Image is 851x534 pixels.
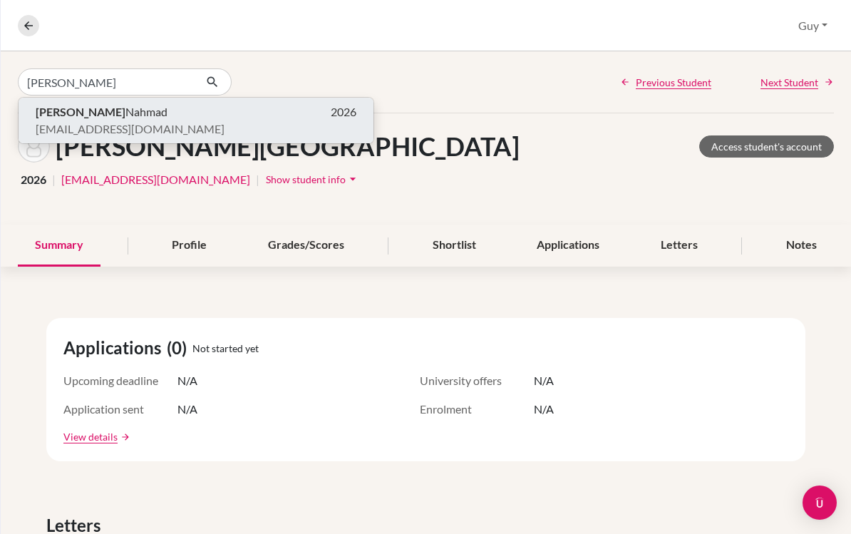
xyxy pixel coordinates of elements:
[177,372,197,389] span: N/A
[63,335,167,361] span: Applications
[420,372,534,389] span: University offers
[63,372,177,389] span: Upcoming deadline
[177,401,197,418] span: N/A
[416,225,493,267] div: Shortlist
[63,429,118,444] a: View details
[331,103,356,120] span: 2026
[636,75,711,90] span: Previous Student
[792,12,834,39] button: Guy
[520,225,617,267] div: Applications
[699,135,834,158] a: Access student's account
[265,168,361,190] button: Show student infoarrow_drop_down
[61,171,250,188] a: [EMAIL_ADDRESS][DOMAIN_NAME]
[192,341,259,356] span: Not started yet
[63,401,177,418] span: Application sent
[346,172,360,186] i: arrow_drop_down
[534,401,554,418] span: N/A
[803,486,837,520] div: Open Intercom Messenger
[118,432,130,442] a: arrow_forward
[760,75,818,90] span: Next Student
[56,131,520,162] h1: [PERSON_NAME][GEOGRAPHIC_DATA]
[266,173,346,185] span: Show student info
[36,120,225,138] span: [EMAIL_ADDRESS][DOMAIN_NAME]
[760,75,834,90] a: Next Student
[534,372,554,389] span: N/A
[420,401,534,418] span: Enrolment
[620,75,711,90] a: Previous Student
[19,98,373,143] button: [PERSON_NAME]Nahmad2026[EMAIL_ADDRESS][DOMAIN_NAME]
[167,335,192,361] span: (0)
[21,171,46,188] span: 2026
[36,105,125,118] b: [PERSON_NAME]
[18,68,195,96] input: Find student by name...
[256,171,259,188] span: |
[769,225,834,267] div: Notes
[36,103,167,120] span: Nahmad
[251,225,361,267] div: Grades/Scores
[644,225,715,267] div: Letters
[155,225,224,267] div: Profile
[18,130,50,163] img: Aden Si-Ahmed's avatar
[18,225,100,267] div: Summary
[52,171,56,188] span: |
